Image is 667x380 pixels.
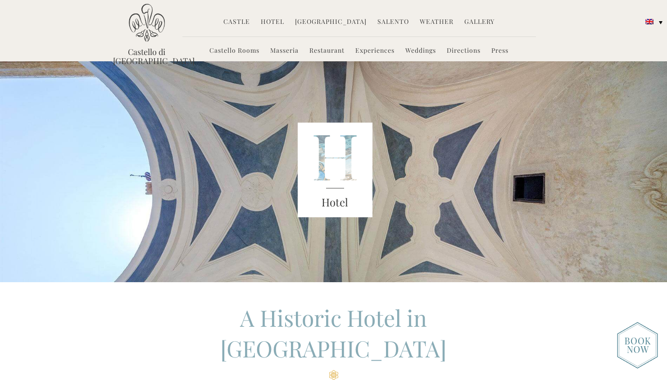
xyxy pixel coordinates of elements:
a: Directions [447,46,481,56]
a: Hotel [261,17,284,27]
a: Experiences [355,46,395,56]
a: Weddings [405,46,436,56]
img: English [645,19,653,24]
img: Castello di Ugento [129,4,165,42]
a: Masseria [270,46,299,56]
a: Restaurant [309,46,345,56]
h2: A Historic Hotel in [GEOGRAPHIC_DATA] [150,302,517,380]
a: [GEOGRAPHIC_DATA] [295,17,367,27]
a: Weather [420,17,454,27]
a: Castello Rooms [209,46,259,56]
a: Salento [377,17,409,27]
a: Press [491,46,508,56]
a: Castle [223,17,250,27]
img: castello_header_block.png [298,123,372,217]
img: new-booknow.png [617,322,658,369]
a: Castello di [GEOGRAPHIC_DATA] [113,47,181,65]
a: Gallery [464,17,495,27]
h3: Hotel [298,194,372,211]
